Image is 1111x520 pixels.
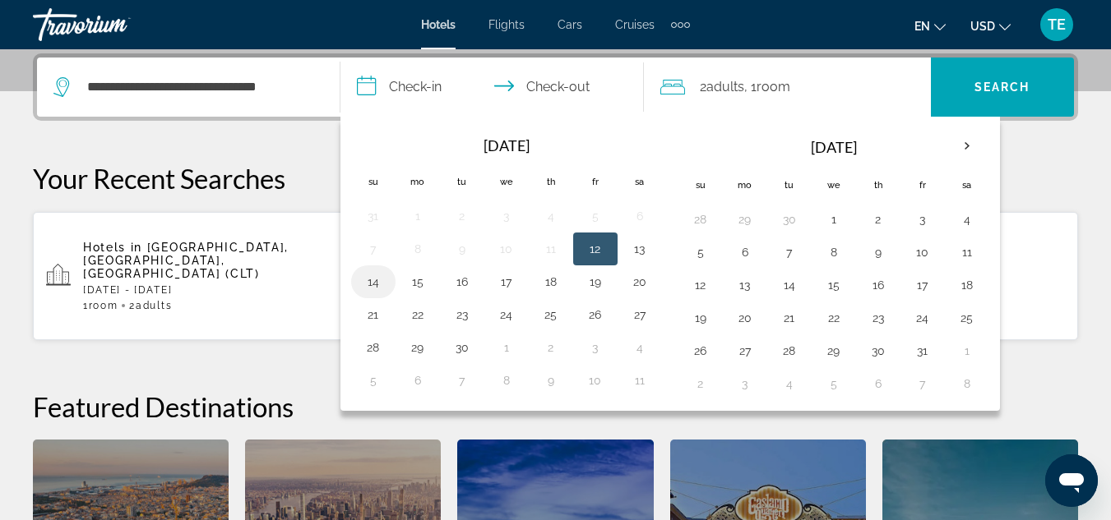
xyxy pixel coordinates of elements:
[910,241,936,264] button: Day 10
[865,306,891,329] button: Day 23
[493,237,520,260] button: Day 10
[723,127,945,167] th: [DATE]
[732,372,758,395] button: Day 3
[910,372,936,395] button: Day 7
[1048,16,1066,33] span: TE
[493,369,520,392] button: Day 8
[776,208,803,231] button: Day 30
[33,211,370,341] button: Hotels in [GEOGRAPHIC_DATA], [GEOGRAPHIC_DATA], [GEOGRAPHIC_DATA] (CLT)[DATE] - [DATE]1Room2Adults
[945,127,989,165] button: Next month
[865,339,891,362] button: Day 30
[405,336,431,359] button: Day 29
[83,284,357,296] p: [DATE] - [DATE]
[732,339,758,362] button: Day 27
[687,241,714,264] button: Day 5
[615,18,655,31] a: Cruises
[914,20,930,33] span: en
[776,274,803,297] button: Day 14
[627,237,653,260] button: Day 13
[538,205,564,228] button: Day 4
[954,306,980,329] button: Day 25
[1035,7,1078,42] button: User Menu
[582,270,609,293] button: Day 19
[776,339,803,362] button: Day 28
[954,241,980,264] button: Day 11
[360,303,387,326] button: Day 21
[954,372,980,395] button: Day 8
[405,237,431,260] button: Day 8
[360,270,387,293] button: Day 14
[821,339,847,362] button: Day 29
[732,306,758,329] button: Day 20
[538,336,564,359] button: Day 2
[732,274,758,297] button: Day 13
[970,14,1011,38] button: Change currency
[865,274,891,297] button: Day 16
[449,369,475,392] button: Day 7
[582,303,609,326] button: Day 26
[129,300,172,311] span: 2
[538,270,564,293] button: Day 18
[1045,454,1098,507] iframe: Button to launch messaging window
[493,270,520,293] button: Day 17
[37,58,1074,117] div: Search widget
[865,208,891,231] button: Day 2
[493,303,520,326] button: Day 24
[732,241,758,264] button: Day 6
[360,336,387,359] button: Day 28
[910,208,936,231] button: Day 3
[910,339,936,362] button: Day 31
[488,18,525,31] a: Flights
[821,208,847,231] button: Day 1
[687,372,714,395] button: Day 2
[449,205,475,228] button: Day 2
[910,274,936,297] button: Day 17
[340,58,644,117] button: Check in and out dates
[732,208,758,231] button: Day 29
[405,270,431,293] button: Day 15
[360,205,387,228] button: Day 31
[865,372,891,395] button: Day 6
[627,303,653,326] button: Day 27
[405,369,431,392] button: Day 6
[493,336,520,359] button: Day 1
[931,58,1074,117] button: Search
[83,241,142,254] span: Hotels in
[360,369,387,392] button: Day 5
[627,369,653,392] button: Day 11
[821,241,847,264] button: Day 8
[449,270,475,293] button: Day 16
[687,208,714,231] button: Day 28
[449,303,475,326] button: Day 23
[954,208,980,231] button: Day 4
[865,241,891,264] button: Day 9
[582,237,609,260] button: Day 12
[396,127,618,163] th: [DATE]
[914,14,946,38] button: Change language
[33,162,1078,195] p: Your Recent Searches
[974,81,1030,94] span: Search
[493,205,520,228] button: Day 3
[421,18,456,31] a: Hotels
[700,76,744,99] span: 2
[706,79,744,94] span: Adults
[360,237,387,260] button: Day 7
[671,12,690,38] button: Extra navigation items
[954,274,980,297] button: Day 18
[582,369,609,392] button: Day 10
[558,18,582,31] span: Cars
[449,336,475,359] button: Day 30
[136,300,172,311] span: Adults
[757,79,790,94] span: Room
[83,241,289,280] span: [GEOGRAPHIC_DATA], [GEOGRAPHIC_DATA], [GEOGRAPHIC_DATA] (CLT)
[627,336,653,359] button: Day 4
[33,390,1078,423] h2: Featured Destinations
[582,205,609,228] button: Day 5
[744,76,790,99] span: , 1
[687,274,714,297] button: Day 12
[910,306,936,329] button: Day 24
[954,339,980,362] button: Day 1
